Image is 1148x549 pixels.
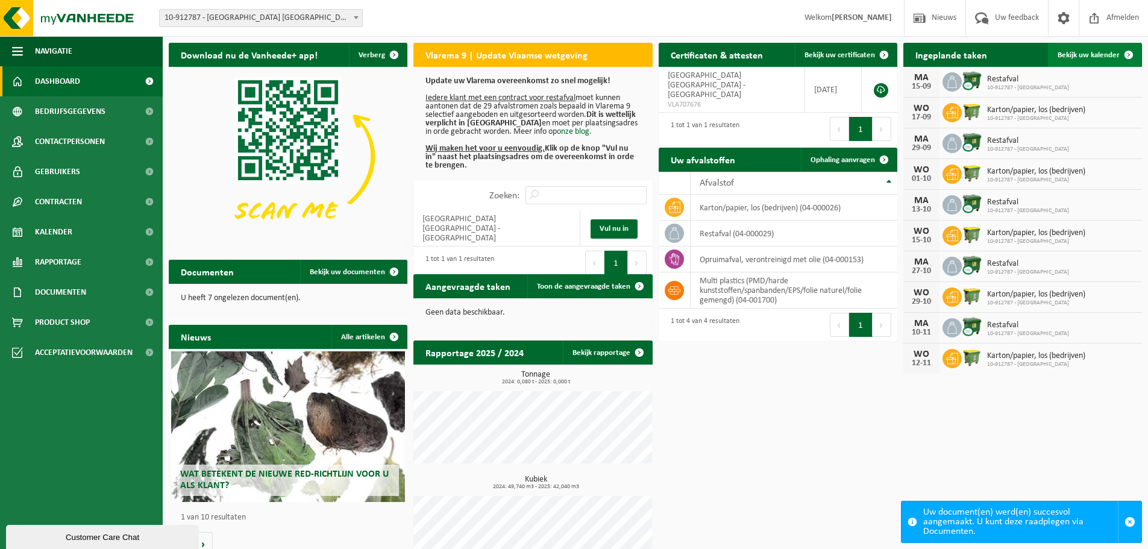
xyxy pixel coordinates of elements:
[909,257,933,267] div: MA
[35,96,105,127] span: Bedrijfsgegevens
[489,191,519,201] label: Zoeken:
[909,359,933,368] div: 12-11
[909,196,933,205] div: MA
[962,224,982,245] img: WB-1100-HPE-GN-50
[181,294,395,303] p: U heeft 7 ongelezen document(en).
[425,144,545,153] u: Wij maken het voor u eenvoudig.
[987,207,1069,215] span: 10-912787 - [GEOGRAPHIC_DATA]
[987,300,1085,307] span: 10-912787 - [GEOGRAPHIC_DATA]
[909,288,933,298] div: WO
[668,100,796,110] span: VLA707676
[962,193,982,214] img: WB-1100-CU
[987,105,1085,115] span: Karton/papier, los (bedrijven)
[419,475,652,490] h3: Kubiek
[987,330,1069,337] span: 10-912787 - [GEOGRAPHIC_DATA]
[425,77,640,170] p: moet kunnen aantonen dat de 29 afvalstromen zoals bepaald in Vlarema 9 selectief aangeboden en ui...
[359,51,385,59] span: Verberg
[909,328,933,337] div: 10-11
[628,251,647,275] button: Next
[903,43,999,66] h2: Ingeplande taken
[171,351,405,502] a: Wat betekent de nieuwe RED-richtlijn voor u als klant?
[659,148,747,171] h2: Uw afvalstoffen
[35,247,81,277] span: Rapportage
[962,101,982,122] img: WB-1100-HPE-GN-50
[691,221,897,246] td: restafval (04-000029)
[537,283,630,290] span: Toon de aangevraagde taken
[35,66,80,96] span: Dashboard
[987,177,1085,184] span: 10-912787 - [GEOGRAPHIC_DATA]
[962,255,982,275] img: WB-1100-CU
[849,313,873,337] button: 1
[181,513,401,522] p: 1 van 10 resultaten
[909,104,933,113] div: WO
[35,277,86,307] span: Documenten
[909,350,933,359] div: WO
[909,134,933,144] div: MA
[35,36,72,66] span: Navigatie
[310,268,385,276] span: Bekijk uw documenten
[419,371,652,385] h3: Tonnage
[832,13,892,22] strong: [PERSON_NAME]
[1048,43,1141,67] a: Bekijk uw kalender
[349,43,406,67] button: Verberg
[159,9,363,27] span: 10-912787 - BRUGGE MARINE CENTER NV - BRUGGE
[962,163,982,183] img: WB-1100-HPE-GN-50
[909,227,933,236] div: WO
[962,286,982,306] img: WB-1100-HPE-GN-50
[909,113,933,122] div: 17-09
[909,205,933,214] div: 13-10
[425,309,640,317] p: Geen data beschikbaar.
[6,522,201,549] iframe: chat widget
[987,198,1069,207] span: Restafval
[1058,51,1120,59] span: Bekijk uw kalender
[830,313,849,337] button: Previous
[805,67,862,113] td: [DATE]
[873,313,891,337] button: Next
[35,127,105,157] span: Contactpersonen
[909,319,933,328] div: MA
[909,144,933,152] div: 29-09
[987,290,1085,300] span: Karton/papier, los (bedrijven)
[691,195,897,221] td: karton/papier, los (bedrijven) (04-000026)
[425,110,636,128] b: Dit is wettelijk verplicht in [GEOGRAPHIC_DATA]
[604,251,628,275] button: 1
[563,340,651,365] a: Bekijk rapportage
[691,272,897,309] td: multi plastics (PMD/harde kunststoffen/spanbanden/EPS/folie naturel/folie gemengd) (04-001700)
[909,83,933,91] div: 15-09
[873,117,891,141] button: Next
[35,157,80,187] span: Gebruikers
[987,361,1085,368] span: 10-912787 - [GEOGRAPHIC_DATA]
[659,43,775,66] h2: Certificaten & attesten
[909,298,933,306] div: 29-10
[425,77,610,86] b: Update uw Vlarema overeenkomst zo snel mogelijk!
[987,75,1069,84] span: Restafval
[413,340,536,364] h2: Rapportage 2025 / 2024
[987,269,1069,276] span: 10-912787 - [GEOGRAPHIC_DATA]
[419,379,652,385] span: 2024: 0,080 t - 2025: 0,000 t
[331,325,406,349] a: Alle artikelen
[987,259,1069,269] span: Restafval
[801,148,896,172] a: Ophaling aanvragen
[805,51,875,59] span: Bekijk uw certificaten
[962,316,982,337] img: WB-1100-CU
[987,351,1085,361] span: Karton/papier, los (bedrijven)
[987,146,1069,153] span: 10-912787 - [GEOGRAPHIC_DATA]
[35,217,72,247] span: Kalender
[585,251,604,275] button: Previous
[665,312,739,338] div: 1 tot 4 van 4 resultaten
[909,267,933,275] div: 27-10
[425,144,634,170] b: Klik op de knop "Vul nu in" naast het plaatsingsadres om de overeenkomst in orde te brengen.
[35,337,133,368] span: Acceptatievoorwaarden
[962,347,982,368] img: WB-1100-HPE-GN-50
[169,67,407,246] img: Download de VHEPlus App
[909,165,933,175] div: WO
[849,117,873,141] button: 1
[987,84,1069,92] span: 10-912787 - [GEOGRAPHIC_DATA]
[962,132,982,152] img: WB-1100-CU
[169,325,223,348] h2: Nieuws
[419,484,652,490] span: 2024: 49,740 m3 - 2025: 42,040 m3
[425,93,576,102] u: Iedere klant met een contract voor restafval
[300,260,406,284] a: Bekijk uw documenten
[160,10,362,27] span: 10-912787 - BRUGGE MARINE CENTER NV - BRUGGE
